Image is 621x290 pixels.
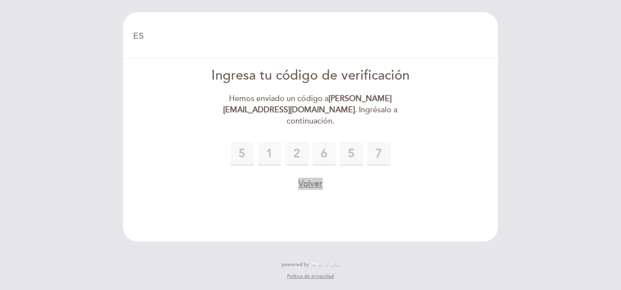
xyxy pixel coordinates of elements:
[312,142,336,166] input: 0
[340,142,363,166] input: 0
[282,261,339,268] a: powered by
[230,142,254,166] input: 0
[311,262,339,267] img: MEITRE
[199,66,423,85] div: Ingresa tu código de verificación
[285,142,309,166] input: 0
[282,261,309,268] span: powered by
[223,94,392,115] strong: [PERSON_NAME][EMAIL_ADDRESS][DOMAIN_NAME]
[199,93,423,127] div: Hemos enviado un código a . Ingrésalo a continuación.
[367,142,391,166] input: 0
[287,273,334,280] a: Política de privacidad
[298,178,323,190] button: Volver
[258,142,281,166] input: 0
